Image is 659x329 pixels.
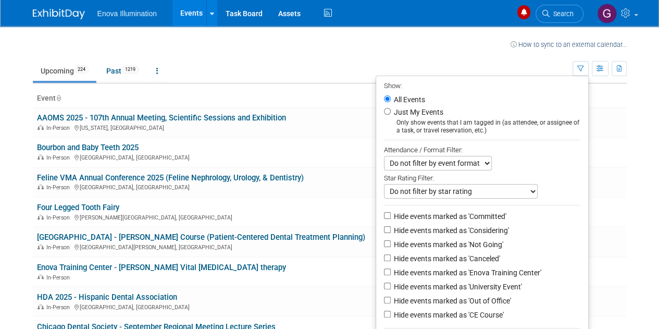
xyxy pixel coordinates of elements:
[37,113,286,123] a: AAOMS 2025 - 107th Annual Meeting, Scientific Sessions and Exhibition
[46,125,73,131] span: In-Person
[38,154,44,160] img: In-Person Event
[46,154,73,161] span: In-Person
[392,96,425,103] label: All Events
[597,4,617,23] img: Garrett Alcaraz
[384,119,580,135] div: Only show events that I am tagged in (as attendee, or assignee of a task, or travel reservation, ...
[37,293,177,302] a: HDA 2025 - Hispanic Dental Association
[37,233,365,242] a: [GEOGRAPHIC_DATA] - [PERSON_NAME] Course (Patient-Centered Dental Treatment Planning)
[384,170,580,184] div: Star Rating Filter:
[536,5,583,23] a: Search
[392,107,443,117] label: Just My Events
[37,123,385,131] div: [US_STATE], [GEOGRAPHIC_DATA]
[38,214,44,220] img: In-Person Event
[46,244,73,251] span: In-Person
[37,182,385,191] div: [GEOGRAPHIC_DATA], [GEOGRAPHIC_DATA]
[37,242,385,251] div: [GEOGRAPHIC_DATA][PERSON_NAME], [GEOGRAPHIC_DATA]
[37,143,139,152] a: Bourbon and Baby Teeth 2025
[37,203,119,212] a: Four Legged Tooth Fairy
[392,282,522,292] label: Hide events marked as 'University Event'
[392,225,509,236] label: Hide events marked as 'Considering'
[38,244,44,249] img: In-Person Event
[37,213,385,221] div: [PERSON_NAME][GEOGRAPHIC_DATA], [GEOGRAPHIC_DATA]
[38,184,44,189] img: In-Person Event
[33,90,389,107] th: Event
[56,94,61,102] a: Sort by Event Name
[46,304,73,311] span: In-Person
[550,10,574,18] span: Search
[38,304,44,309] img: In-Person Event
[46,274,73,281] span: In-Person
[122,66,139,74] span: 1219
[37,302,385,311] div: [GEOGRAPHIC_DATA], [GEOGRAPHIC_DATA]
[38,274,44,279] img: In-Person Event
[392,211,506,222] label: Hide events marked as 'Committed'
[384,144,580,156] div: Attendance / Format Filter:
[384,79,580,92] div: Show:
[37,153,385,161] div: [GEOGRAPHIC_DATA], [GEOGRAPHIC_DATA]
[37,263,286,272] a: Enova Training Center - [PERSON_NAME] Vital [MEDICAL_DATA] therapy
[392,296,511,306] label: Hide events marked as 'Out of Office'
[392,267,541,278] label: Hide events marked as 'Enova Training Center'
[97,9,157,18] span: Enova Illumination
[33,61,96,81] a: Upcoming224
[98,61,146,81] a: Past1219
[74,66,89,74] span: 224
[392,239,503,250] label: Hide events marked as 'Not Going'
[392,310,504,320] label: Hide events marked as 'CE Course'
[38,125,44,130] img: In-Person Event
[46,214,73,221] span: In-Person
[46,184,73,191] span: In-Person
[37,173,304,182] a: Feline VMA Annual Conference 2025 (Feline Nephrology, Urology, & Dentistry)
[33,9,85,19] img: ExhibitDay
[511,41,627,48] a: How to sync to an external calendar...
[392,253,500,264] label: Hide events marked as 'Canceled'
